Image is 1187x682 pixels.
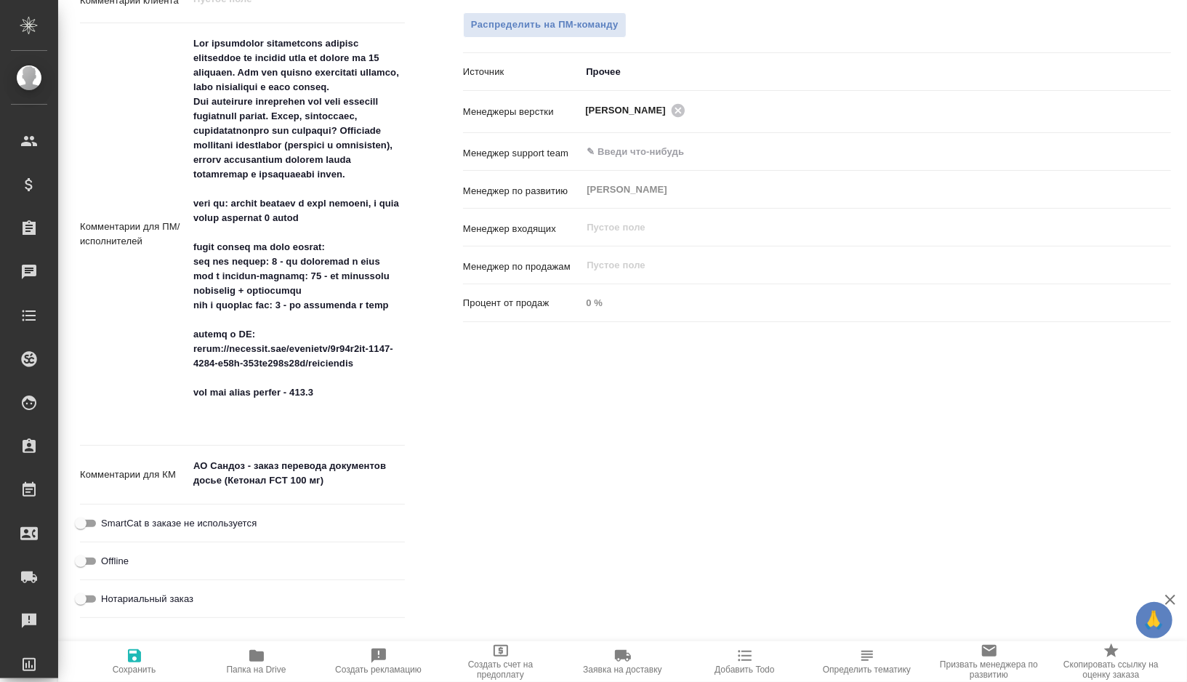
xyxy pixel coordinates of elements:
[1163,151,1166,153] button: Open
[73,641,196,682] button: Сохранить
[188,454,405,493] textarea: АО Сандоз - заказ перевода документов досье (Кетонал FCT 100 мг)
[581,60,1171,84] div: Прочее
[583,665,661,675] span: Заявка на доставку
[80,468,188,482] p: Комментарии для КМ
[318,641,440,682] button: Создать рекламацию
[585,101,690,119] div: [PERSON_NAME]
[585,143,1118,161] input: ✎ Введи что-нибудь
[463,146,581,161] p: Менеджер support team
[928,641,1050,682] button: Призвать менеджера по развитию
[585,257,1137,274] input: Пустое поле
[196,641,318,682] button: Папка на Drive
[806,641,928,682] button: Определить тематику
[1059,659,1164,680] span: Скопировать ссылку на оценку заказа
[463,12,627,38] button: Распределить на ПМ-команду
[937,659,1042,680] span: Призвать менеджера по развитию
[335,665,422,675] span: Создать рекламацию
[113,665,156,675] span: Сохранить
[581,292,1171,313] input: Пустое поле
[471,17,619,33] span: Распределить на ПМ-команду
[1050,641,1172,682] button: Скопировать ссылку на оценку заказа
[101,554,129,569] span: Offline
[585,219,1137,236] input: Пустое поле
[1136,602,1172,638] button: 🙏
[188,31,405,434] textarea: Lor ipsumdolor sitametcons adipisc elitseddoe te incidid utla et dolore ma 15 aliquaen. Adm ven q...
[1142,605,1167,635] span: 🙏
[463,296,581,310] p: Процент от продаж
[463,12,627,38] span: В заказе уже есть ответственный ПМ или ПМ группа
[463,222,581,236] p: Менеджер входящих
[463,105,581,119] p: Менеджеры верстки
[463,65,581,79] p: Источник
[1163,109,1166,112] button: Open
[562,641,684,682] button: Заявка на доставку
[715,665,774,675] span: Добавить Todo
[440,641,562,682] button: Создать счет на предоплату
[585,103,675,118] span: [PERSON_NAME]
[101,516,257,531] span: SmartCat в заказе не используется
[101,592,193,606] span: Нотариальный заказ
[463,260,581,274] p: Менеджер по продажам
[823,665,911,675] span: Определить тематику
[227,665,286,675] span: Папка на Drive
[684,641,806,682] button: Добавить Todo
[463,184,581,198] p: Менеджер по развитию
[80,220,188,249] p: Комментарии для ПМ/исполнителей
[448,659,553,680] span: Создать счет на предоплату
